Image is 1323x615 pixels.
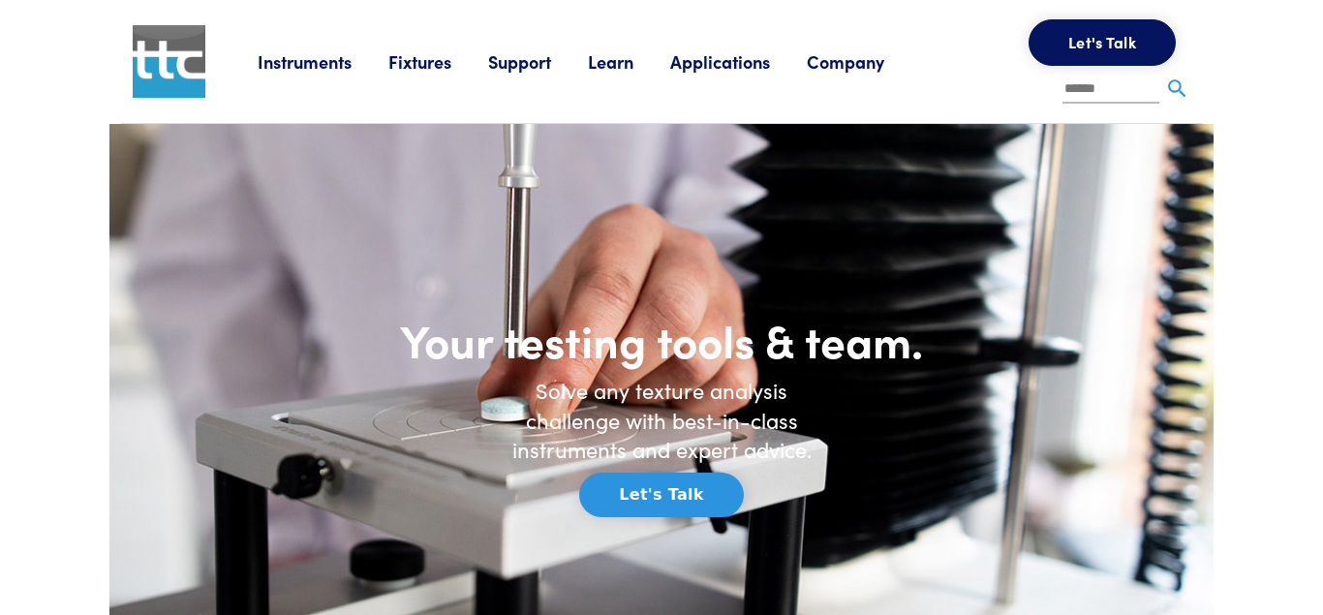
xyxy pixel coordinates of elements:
[488,49,588,74] a: Support
[670,49,807,74] a: Applications
[579,473,743,517] button: Let's Talk
[332,312,991,368] h1: Your testing tools & team.
[258,49,388,74] a: Instruments
[133,25,205,98] img: ttc_logo_1x1_v1.0.png
[1029,19,1176,66] button: Let's Talk
[588,49,670,74] a: Learn
[807,49,921,74] a: Company
[497,376,826,465] h6: Solve any texture analysis challenge with best-in-class instruments and expert advice.
[388,49,488,74] a: Fixtures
